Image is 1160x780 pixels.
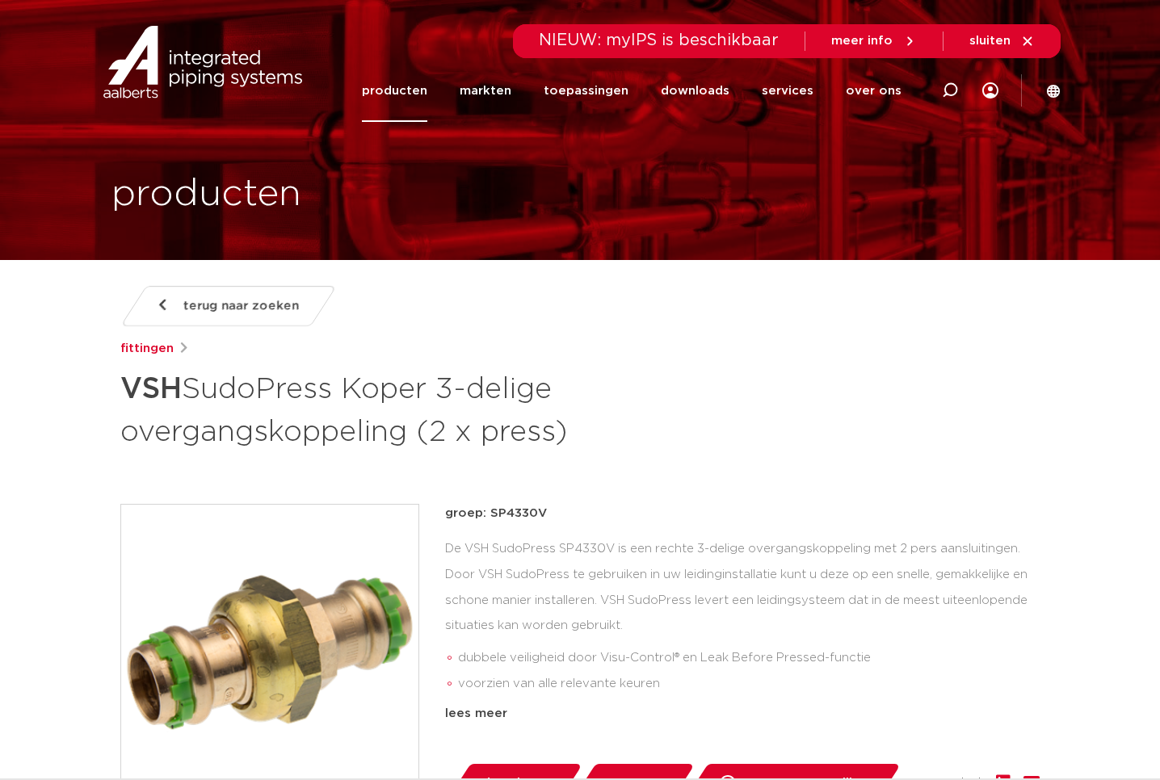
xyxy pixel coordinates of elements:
[539,32,779,48] span: NIEUW: myIPS is beschikbaar
[458,645,1040,671] li: dubbele veiligheid door Visu-Control® en Leak Before Pressed-functie
[458,671,1040,697] li: voorzien van alle relevante keuren
[362,60,902,122] nav: Menu
[460,60,511,122] a: markten
[445,704,1040,723] div: lees meer
[120,339,174,359] a: fittingen
[183,293,299,319] span: terug naar zoeken
[445,504,1040,523] p: groep: SP4330V
[120,375,182,404] strong: VSH
[544,60,628,122] a: toepassingen
[969,34,1035,48] a: sluiten
[362,60,427,122] a: producten
[445,536,1040,698] div: De VSH SudoPress SP4330V is een rechte 3-delige overgangskoppeling met 2 pers aansluitingen. Door...
[661,60,729,122] a: downloads
[120,365,727,452] h1: SudoPress Koper 3-delige overgangskoppeling (2 x press)
[831,34,917,48] a: meer info
[120,286,337,326] a: terug naar zoeken
[846,60,902,122] a: over ons
[969,35,1011,47] span: sluiten
[831,35,893,47] span: meer info
[458,697,1040,723] li: duidelijke herkenning van materiaal en afmeting
[111,169,301,220] h1: producten
[762,60,813,122] a: services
